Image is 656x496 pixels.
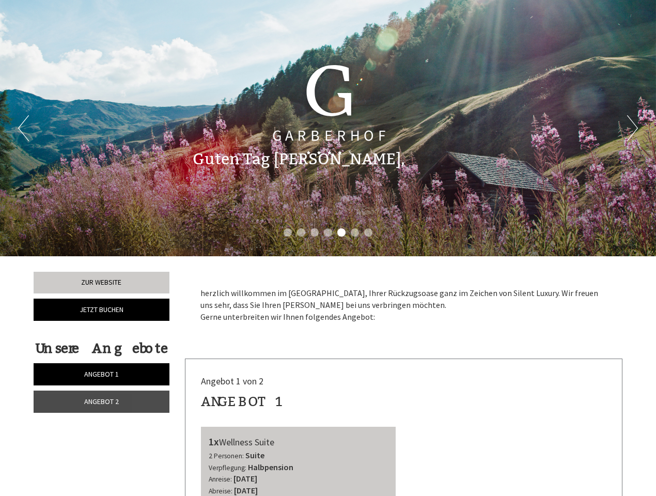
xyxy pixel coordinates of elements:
p: herzlich willkommen im [GEOGRAPHIC_DATA], Ihrer Rückzugsoase ganz im Zeichen von Silent Luxury. W... [200,287,607,323]
a: Jetzt buchen [34,299,169,321]
h1: Guten Tag [PERSON_NAME], [193,151,405,168]
span: Angebot 2 [84,397,119,406]
b: Halbpension [248,462,293,472]
button: Previous [18,115,29,141]
small: Abreise: [209,487,232,495]
span: Angebot 1 von 2 [201,375,263,387]
b: Suite [245,450,264,460]
div: Angebot 1 [201,392,284,411]
span: Angebot 1 [84,369,119,379]
small: Verpflegung: [209,463,246,472]
b: 1x [209,435,219,448]
div: Unsere Angebote [34,339,169,358]
small: Anreise: [209,475,232,484]
small: 2 Personen: [209,452,244,460]
b: [DATE] [234,485,258,495]
button: Next [627,115,638,141]
b: [DATE] [233,473,257,484]
div: Wellness Suite [209,435,388,450]
a: Zur Website [34,272,169,293]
